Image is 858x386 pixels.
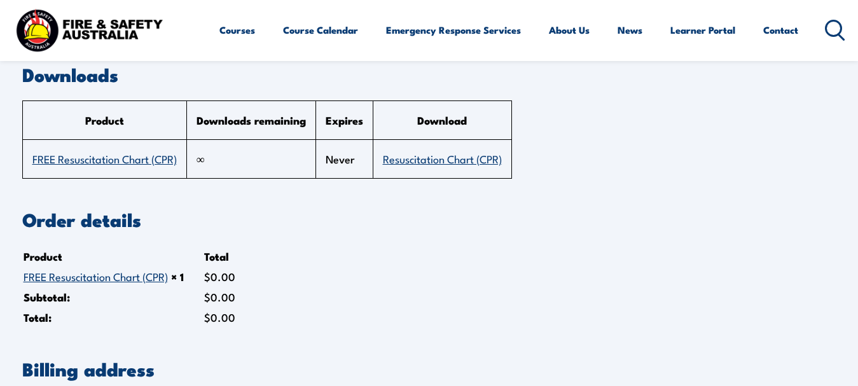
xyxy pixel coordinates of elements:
a: Courses [219,15,255,45]
th: Product [24,247,203,266]
a: FREE Resuscitation Chart (CPR) [32,151,177,166]
span: 0.00 [204,309,235,325]
a: About Us [549,15,590,45]
span: 0.00 [204,289,235,305]
span: Expires [326,112,363,128]
td: ∞ [186,140,315,179]
td: Never [315,140,373,179]
span: Downloads remaining [197,112,306,128]
th: Subtotal: [24,287,203,307]
span: $ [204,309,211,325]
bdi: 0.00 [204,268,235,284]
strong: × 1 [171,268,184,285]
span: Download [417,112,467,128]
h2: Billing address [22,360,836,376]
a: Course Calendar [283,15,358,45]
a: Resuscitation Chart (CPR) [383,151,502,166]
th: Total [204,247,254,266]
a: Contact [763,15,798,45]
a: Emergency Response Services [386,15,521,45]
span: $ [204,268,211,284]
span: $ [204,289,211,305]
span: Product [85,112,124,128]
a: Learner Portal [670,15,735,45]
a: News [618,15,642,45]
h2: Downloads [22,65,836,82]
a: FREE Resuscitation Chart (CPR) [24,268,168,284]
h2: Order details [22,210,836,227]
th: Total: [24,308,203,327]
